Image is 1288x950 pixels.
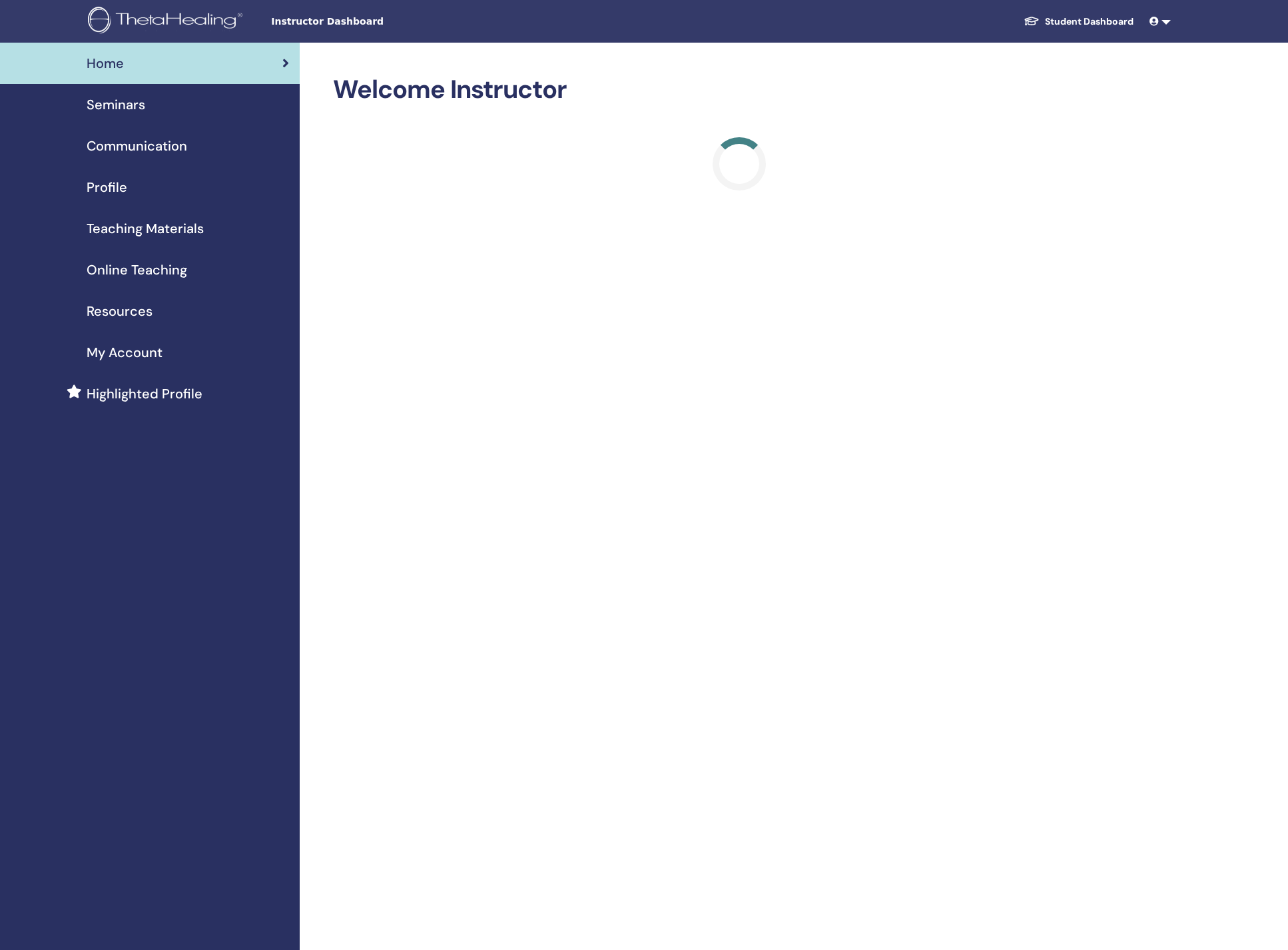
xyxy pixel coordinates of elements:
[87,219,204,238] span: Teaching Materials
[87,136,187,156] span: Communication
[333,75,1146,105] h2: Welcome Instructor
[271,15,471,29] span: Instructor Dashboard
[87,95,145,115] span: Seminars
[87,53,124,73] span: Home
[87,177,127,197] span: Profile
[87,260,187,280] span: Online Teaching
[87,384,202,404] span: Highlighted Profile
[1013,9,1144,34] a: Student Dashboard
[1024,15,1040,27] img: graduation-cap-white.svg
[87,301,153,321] span: Resources
[88,7,247,37] img: logo.png
[87,342,162,362] span: My Account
